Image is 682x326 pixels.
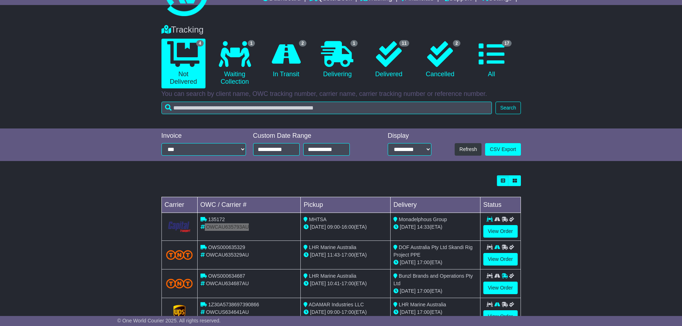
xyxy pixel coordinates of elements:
td: Status [480,197,521,213]
span: [DATE] [310,281,326,286]
span: [DATE] [400,309,416,315]
span: [DATE] [310,224,326,230]
img: TNT_Domestic.png [166,279,193,288]
span: [DATE] [400,259,416,265]
span: 4 [196,40,204,47]
td: Delivery [390,197,480,213]
span: OWS000635329 [208,244,245,250]
a: 1 Delivering [315,39,359,81]
span: LHR Marine Australia [309,273,356,279]
img: TNT_Domestic.png [166,250,193,260]
div: Tracking [158,25,524,35]
span: 09:00 [327,224,340,230]
div: (ETA) [393,308,477,316]
div: Display [388,132,431,140]
a: 11 Delivered [367,39,411,81]
span: 14:33 [417,224,430,230]
div: - (ETA) [304,308,387,316]
span: LHR Marine Australia [399,302,446,307]
a: View Order [483,225,518,238]
img: GetCarrierServiceLogo [173,305,185,319]
span: Monadelphous Group [399,216,447,222]
span: 11:43 [327,252,340,258]
span: OWCUS634641AU [206,309,249,315]
div: - (ETA) [304,251,387,259]
span: ADAMAR Industries LLC [309,302,364,307]
span: 2 [299,40,306,47]
a: View Order [483,282,518,294]
td: Carrier [161,197,197,213]
a: 2 In Transit [264,39,308,81]
a: View Order [483,253,518,266]
div: Custom Date Range [253,132,368,140]
span: 17:00 [342,281,354,286]
span: [DATE] [310,309,326,315]
span: 1 [350,40,358,47]
span: OWCAU634687AU [206,281,249,286]
span: 135172 [208,216,225,222]
img: CapitalTransport.png [166,220,193,234]
span: 17:00 [417,259,430,265]
button: Refresh [455,143,482,156]
td: OWC / Carrier # [197,197,301,213]
div: - (ETA) [304,280,387,287]
span: 16:00 [342,224,354,230]
span: © One World Courier 2025. All rights reserved. [117,318,221,323]
span: OWS000634687 [208,273,245,279]
span: LHR Marine Australia [309,244,356,250]
span: [DATE] [400,288,416,294]
span: MHTSA [309,216,327,222]
a: 2 Cancelled [418,39,462,81]
span: [DATE] [400,224,416,230]
div: (ETA) [393,259,477,266]
td: Pickup [301,197,391,213]
span: 11 [399,40,409,47]
p: You can search by client name, OWC tracking number, carrier name, carrier tracking number or refe... [161,90,521,98]
span: DOF Australia Pty Ltd Skandi Rig Project PPE [393,244,473,258]
span: OWCAU635329AU [206,252,249,258]
span: 09:00 [327,309,340,315]
span: 17:00 [342,252,354,258]
span: 17:00 [417,309,430,315]
span: 1Z30A5738697390866 [208,302,259,307]
div: Invoice [161,132,246,140]
span: 17:00 [342,309,354,315]
span: [DATE] [310,252,326,258]
button: Search [495,102,521,114]
a: 1 Waiting Collection [213,39,257,88]
a: 17 All [469,39,513,81]
div: (ETA) [393,223,477,231]
a: 4 Not Delivered [161,39,205,88]
span: 10:41 [327,281,340,286]
div: (ETA) [393,287,477,295]
span: 17:00 [417,288,430,294]
a: View Order [483,310,518,323]
span: 1 [248,40,255,47]
span: 17 [502,40,512,47]
span: OWCAU635793AU [206,224,249,230]
a: CSV Export [485,143,521,156]
span: 2 [453,40,460,47]
span: Bunzl Brands and Operations Pty Ltd [393,273,473,286]
div: - (ETA) [304,223,387,231]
